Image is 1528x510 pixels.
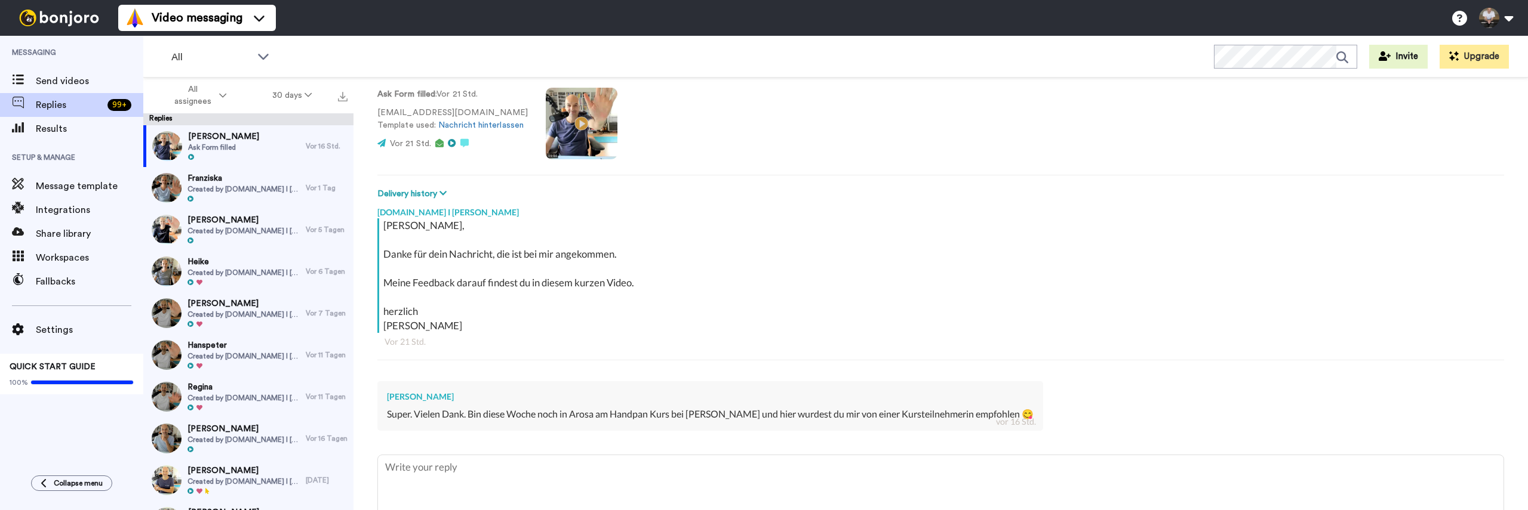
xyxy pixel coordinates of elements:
a: ReginaCreated by [DOMAIN_NAME] I [PERSON_NAME]Vor 11 Tagen [143,376,353,418]
button: Invite [1369,45,1428,69]
div: Vor 11 Tagen [306,392,348,401]
span: [PERSON_NAME] [187,298,300,310]
a: [PERSON_NAME]Created by [DOMAIN_NAME] I [PERSON_NAME][DATE] [143,459,353,501]
a: FranziskaCreated by [DOMAIN_NAME] I [PERSON_NAME]Vor 1 Tag [143,167,353,209]
div: 99 + [107,99,131,111]
span: All [171,50,251,64]
img: 91fba64c-b1e7-4ede-a60b-25b48883b06a-thumb.jpg [152,173,182,203]
a: HeikeCreated by [DOMAIN_NAME] I [PERSON_NAME]Vor 6 Tagen [143,251,353,292]
div: [PERSON_NAME] [387,391,1034,403]
span: Settings [36,323,143,337]
span: [PERSON_NAME] [187,214,300,226]
span: Created by [DOMAIN_NAME] I [PERSON_NAME] [187,477,300,486]
img: export.svg [338,92,348,101]
a: HanspeterCreated by [DOMAIN_NAME] I [PERSON_NAME]Vor 11 Tagen [143,334,353,376]
span: Created by [DOMAIN_NAME] I [PERSON_NAME] [187,268,300,277]
span: Created by [DOMAIN_NAME] I [PERSON_NAME] [187,310,300,319]
div: Vor 21 Std. [385,336,1497,348]
button: Upgrade [1440,45,1509,69]
div: Vor 16 Std. [306,141,348,151]
span: [PERSON_NAME] [187,465,300,477]
span: Fallbacks [36,274,143,289]
div: vor 16 Std. [996,416,1036,428]
strong: Ask Form filled [377,90,435,98]
img: 84251fd3-14c5-4535-ae2f-ddf0c72c7829-thumb.jpg [152,340,182,370]
img: d7f8c059-2aa7-4c57-8a5f-f8fdeccfb553-thumb.jpg [152,131,182,161]
span: Heike [187,256,300,268]
span: All assignees [168,84,217,107]
a: [PERSON_NAME]Ask Form filledVor 16 Std. [143,125,353,167]
button: All assignees [146,79,250,112]
span: Regina [187,381,300,393]
p: : Vor 21 Std. [377,88,528,101]
button: Export all results that match these filters now. [334,86,351,104]
img: bj-logo-header-white.svg [14,10,104,26]
a: [PERSON_NAME]Created by [DOMAIN_NAME] I [PERSON_NAME]Vor 5 Tagen [143,209,353,251]
span: Created by [DOMAIN_NAME] I [PERSON_NAME] [187,435,300,444]
span: [PERSON_NAME] [188,131,259,143]
div: Vor 1 Tag [306,183,348,193]
span: Send videos [36,74,143,88]
span: Workspaces [36,251,143,265]
div: Vor 11 Tagen [306,350,348,360]
div: Replies [143,113,353,125]
div: [DOMAIN_NAME] I [PERSON_NAME] [377,200,1504,218]
button: 30 days [250,85,335,106]
span: Replies [36,98,103,112]
button: Collapse menu [31,475,112,491]
button: Delivery history [377,187,450,200]
span: Created by [DOMAIN_NAME] I [PERSON_NAME] [187,184,300,194]
div: Vor 7 Tagen [306,308,348,318]
img: b3ccdda2-6e3f-4182-940f-0cac0c6ed0a5-thumb.jpg [152,256,182,286]
img: vm-color.svg [125,8,145,27]
div: Vor 6 Tagen [306,267,348,276]
span: Video messaging [152,10,242,26]
span: Integrations [36,203,143,217]
span: [PERSON_NAME] [187,423,300,435]
div: Vor 5 Tagen [306,225,348,234]
span: Created by [DOMAIN_NAME] I [PERSON_NAME] [187,393,300,403]
span: Created by [DOMAIN_NAME] I [PERSON_NAME] [187,351,300,361]
div: [PERSON_NAME], Danke für dein Nachricht, die ist bei mir angekommen. Meine Feedback darauf findes... [383,218,1501,333]
span: Franziska [187,172,300,184]
span: Vor 21 Std. [390,140,431,148]
a: [PERSON_NAME]Created by [DOMAIN_NAME] I [PERSON_NAME]Vor 7 Tagen [143,292,353,334]
span: Share library [36,227,143,241]
img: f23a7b84-ae2c-4e8c-bedb-3ed34c559863-thumb.jpg [152,382,182,412]
span: Results [36,122,143,136]
div: [DATE] [306,475,348,485]
p: [EMAIL_ADDRESS][DOMAIN_NAME] Template used: [377,107,528,132]
span: Hanspeter [187,339,300,351]
span: 100% [10,378,28,387]
img: 53c7d34d-9126-4a5b-92b1-89dfd8ec7676-thumb.jpg [152,298,182,328]
div: Vor 16 Tagen [306,434,348,443]
span: QUICK START GUIDE [10,363,96,371]
span: Ask Form filled [188,143,259,152]
img: 361639eb-d069-41b0-b0b0-3f63f4845886-thumb.jpg [152,215,182,245]
img: d3af25b6-40b5-437a-92eb-e49c6e07f307-thumb.jpg [152,465,182,495]
img: ca8cf08a-ecef-4b75-95ab-a67faff3b40f-thumb.jpg [152,424,182,453]
div: Super. Vielen Dank. Bin diese Woche noch in Arosa am Handpan Kurs bei [PERSON_NAME] und hier wurd... [387,407,1034,421]
a: Nachricht hinterlassen [438,121,524,129]
span: Created by [DOMAIN_NAME] I [PERSON_NAME] [187,226,300,236]
a: [PERSON_NAME]Created by [DOMAIN_NAME] I [PERSON_NAME]Vor 16 Tagen [143,418,353,459]
span: Message template [36,179,143,193]
span: Collapse menu [54,478,103,488]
